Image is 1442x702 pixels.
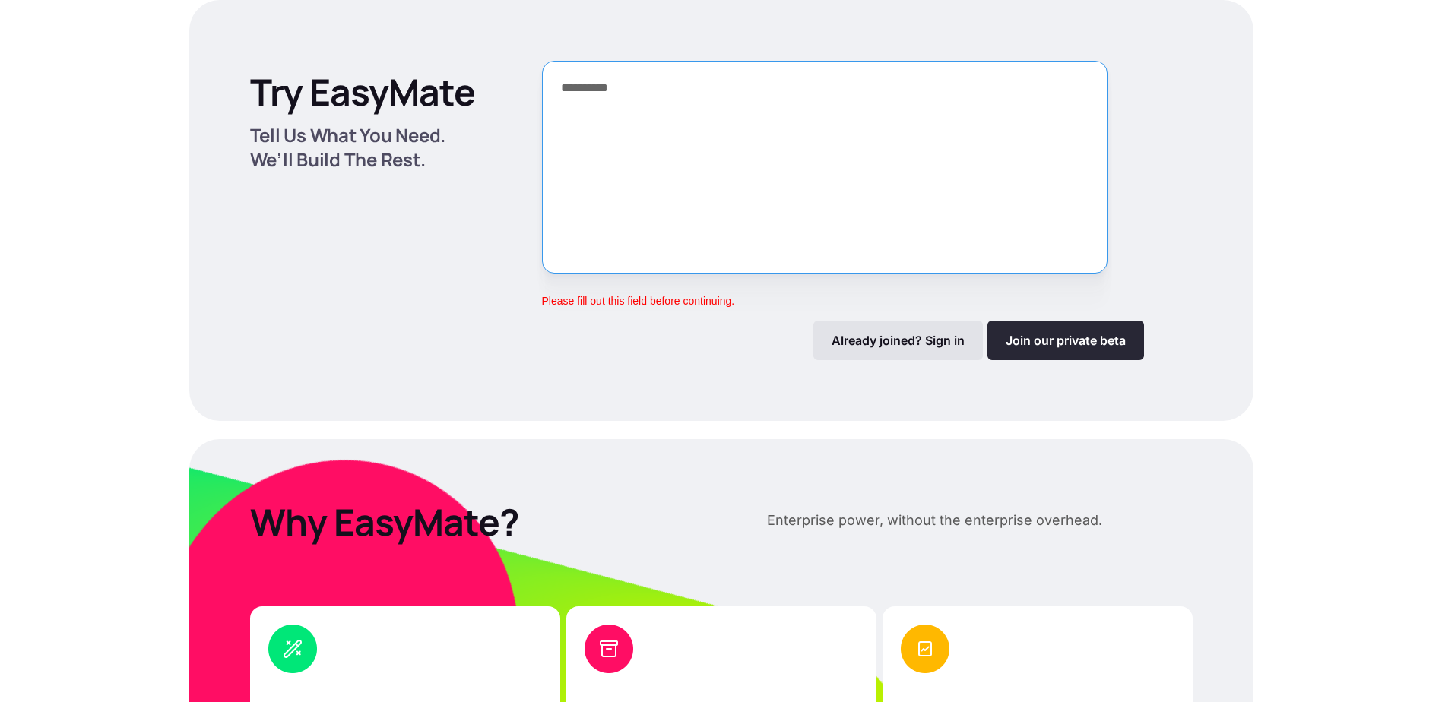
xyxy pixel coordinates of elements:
[987,321,1144,360] a: Join our private beta
[250,500,718,544] p: Why EasyMate?
[832,333,965,348] p: Already joined? Sign in
[542,61,1144,360] form: Form
[542,293,735,308] div: Please fill out this field before continuing.
[250,70,475,114] p: Try EasyMate
[813,321,983,360] a: Already joined? Sign in
[250,123,492,172] p: Tell Us What You Need. We’ll Build The Rest.
[767,509,1102,532] p: Enterprise power, without the enterprise overhead.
